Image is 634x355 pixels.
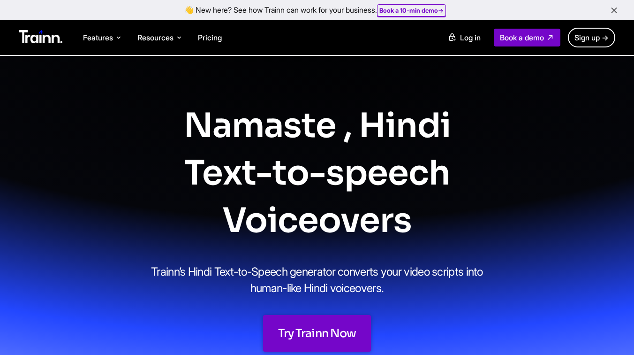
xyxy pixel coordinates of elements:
h1: Namaste , Hindi Text-to-speech Voiceovers [90,102,544,244]
img: Trainn Logo [19,30,62,43]
p: Trainn’s Hindi Text-to-Speech generator converts your video scripts into human-like Hindi voiceov... [148,263,486,296]
span: Book a demo [500,33,544,42]
a: Pricing [198,33,222,42]
span: Log in [460,33,481,42]
a: Sign up → [568,28,615,47]
span: Features [83,32,113,43]
a: Book a demo [494,29,560,46]
span: Resources [137,32,174,43]
a: Log in [442,29,486,46]
b: Book a 10-min demo [379,7,438,14]
a: Book a 10-min demo→ [379,7,444,14]
div: 👋 New here? See how Trainn can work for your business. [6,6,628,15]
a: Try Trainn Now [263,315,371,352]
span: Try Trainn Now [278,326,356,340]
